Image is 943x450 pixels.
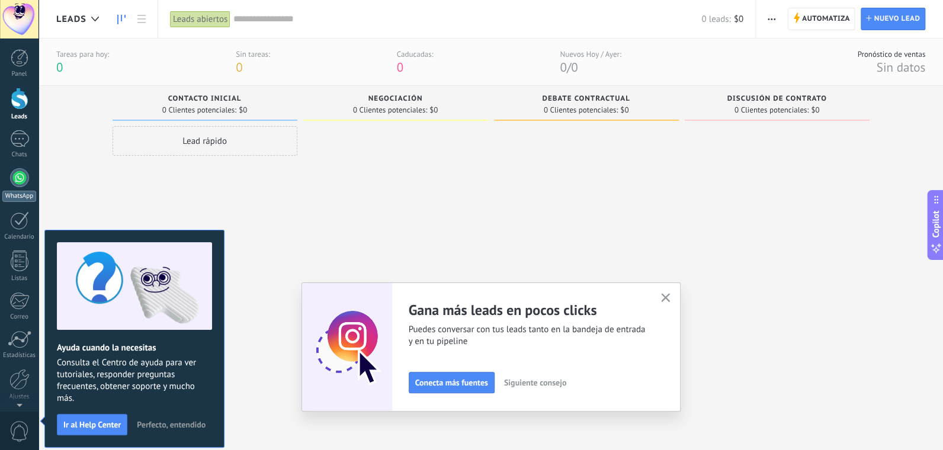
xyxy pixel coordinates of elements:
[2,191,36,202] div: WhatsApp
[236,59,242,75] span: 0
[2,393,37,401] div: Ajustes
[560,49,621,59] div: Nuevos Hoy / Ayer:
[2,113,37,121] div: Leads
[415,378,488,387] span: Conecta más fuentes
[353,107,427,114] span: 0 Clientes potenciales:
[239,107,247,114] span: $0
[930,211,942,238] span: Copilot
[170,11,230,28] div: Leads abiertos
[409,324,647,348] span: Puedes conversar con tus leads tanto en la bandeja de entrada y en tu pipeline
[118,95,291,105] div: Contacto inicial
[560,59,566,75] span: 0
[236,49,270,59] div: Sin tareas:
[504,378,566,387] span: Siguiente consejo
[57,414,127,435] button: Ir al Help Center
[2,233,37,241] div: Calendario
[63,420,121,429] span: Ir al Help Center
[168,95,242,103] span: Contacto inicial
[137,420,206,429] span: Perfecto, entendido
[113,126,297,156] div: Lead rápido
[368,95,423,103] span: Negociación
[811,107,819,114] span: $0
[111,8,131,31] a: Leads
[56,14,86,25] span: Leads
[544,107,618,114] span: 0 Clientes potenciales:
[499,374,572,391] button: Siguiente consejo
[567,59,571,75] span: /
[409,301,647,319] h2: Gana más leads en pocos clicks
[734,14,743,25] span: $0
[56,59,63,75] span: 0
[397,59,403,75] span: 0
[2,275,37,282] div: Listas
[874,8,920,30] span: Nuevo lead
[2,151,37,159] div: Chats
[2,70,37,78] div: Panel
[691,95,864,105] div: Discusión de contrato
[162,107,236,114] span: 0 Clientes potenciales:
[857,49,925,59] div: Pronóstico de ventas
[763,8,780,30] button: Más
[620,107,628,114] span: $0
[788,8,855,30] a: Automatiza
[802,8,850,30] span: Automatiza
[727,95,826,103] span: Discusión de contrato
[56,49,109,59] div: Tareas para hoy:
[861,8,925,30] a: Nuevo lead
[876,59,925,75] span: Sin datos
[57,357,212,404] span: Consulta el Centro de ayuda para ver tutoriales, responder preguntas frecuentes, obtener soporte ...
[57,342,212,353] h2: Ayuda cuando la necesitas
[500,95,673,105] div: Debate contractual
[2,313,37,321] div: Correo
[734,107,809,114] span: 0 Clientes potenciales:
[2,352,37,359] div: Estadísticas
[701,14,730,25] span: 0 leads:
[429,107,438,114] span: $0
[542,95,630,103] span: Debate contractual
[131,8,152,31] a: Lista
[131,416,211,433] button: Perfecto, entendido
[397,49,434,59] div: Caducadas:
[409,372,495,393] button: Conecta más fuentes
[571,59,578,75] span: 0
[309,95,482,105] div: Negociación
